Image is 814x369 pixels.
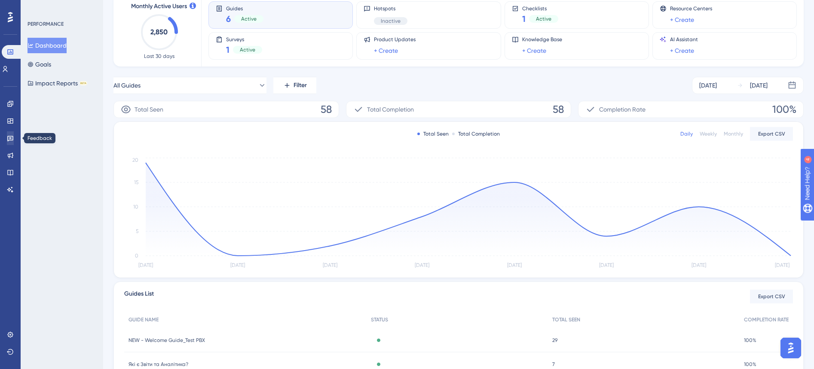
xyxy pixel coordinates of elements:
span: Checklists [522,5,558,11]
text: 2,850 [150,28,168,36]
tspan: 10 [133,204,138,210]
span: Filter [294,80,307,91]
span: Need Help? [20,2,54,12]
tspan: [DATE] [692,262,706,268]
tspan: [DATE] [415,262,429,268]
div: [DATE] [750,80,768,91]
span: Completion Rate [599,104,646,115]
span: 6 [226,13,231,25]
span: 100% [772,103,796,116]
span: 7 [552,361,555,368]
span: Resource Centers [670,5,712,12]
span: Active [241,15,257,22]
span: Active [240,46,255,53]
span: 58 [321,103,332,116]
button: All Guides [113,77,266,94]
span: Knowledge Base [522,36,562,43]
span: Product Updates [374,36,416,43]
tspan: [DATE] [775,262,790,268]
span: GUIDE NAME [129,316,159,323]
div: PERFORMANCE [28,21,64,27]
div: Total Completion [452,130,500,137]
span: Які є Звіти та Аналітика? [129,361,188,368]
div: BETA [80,81,87,85]
div: 4 [60,4,62,11]
span: AI Assistant [670,36,698,43]
span: 100% [744,337,756,344]
tspan: [DATE] [138,262,153,268]
button: Goals [28,57,51,72]
tspan: [DATE] [599,262,614,268]
button: Filter [273,77,316,94]
span: 1 [522,13,526,25]
tspan: [DATE] [323,262,337,268]
div: Total Seen [417,130,449,137]
span: Inactive [381,18,401,24]
tspan: [DATE] [507,262,522,268]
span: Hotspots [374,5,407,12]
iframe: UserGuiding AI Assistant Launcher [778,335,804,361]
span: Total Seen [135,104,163,115]
span: Guides [226,5,263,11]
tspan: 0 [135,253,138,259]
button: Impact ReportsBETA [28,76,87,91]
tspan: 15 [134,179,138,185]
div: Weekly [700,130,717,137]
span: NEW - Welcome Guide_Test PBX [129,337,205,344]
span: STATUS [371,316,388,323]
span: Export CSV [758,130,785,137]
span: Surveys [226,36,262,42]
span: COMPLETION RATE [744,316,789,323]
button: Dashboard [28,38,67,53]
span: Export CSV [758,293,785,300]
span: TOTAL SEEN [552,316,580,323]
div: [DATE] [699,80,717,91]
button: Export CSV [750,290,793,303]
span: Active [536,15,551,22]
span: Guides List [124,289,154,304]
a: + Create [670,45,694,56]
div: Daily [680,130,693,137]
div: Monthly [724,130,743,137]
span: All Guides [113,80,141,91]
a: + Create [374,45,398,56]
span: 29 [552,337,557,344]
span: Total Completion [367,104,414,115]
span: 1 [226,44,230,56]
button: Export CSV [750,127,793,141]
a: + Create [522,45,546,56]
tspan: [DATE] [230,262,245,268]
a: + Create [670,15,694,25]
span: 58 [553,103,564,116]
span: Monthly Active Users [131,1,187,12]
span: Last 30 days [144,53,174,60]
tspan: 20 [132,157,138,163]
tspan: 5 [136,228,138,234]
span: 100% [744,361,756,368]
